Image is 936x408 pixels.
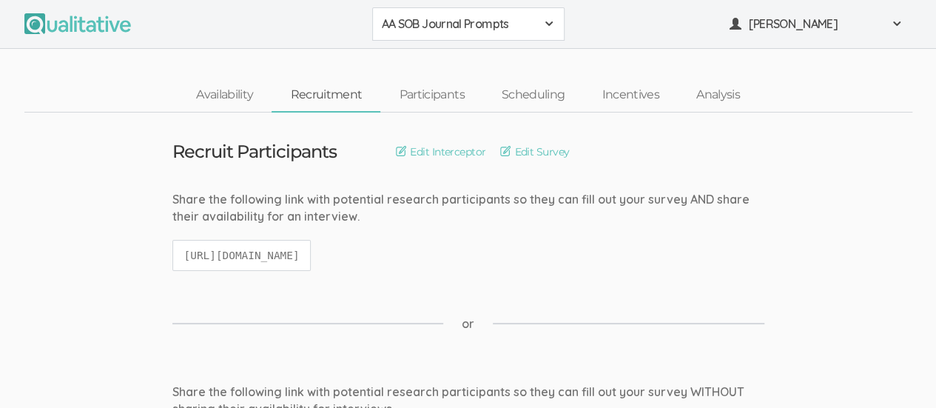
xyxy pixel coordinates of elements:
[172,240,312,272] code: [URL][DOMAIN_NAME]
[862,337,936,408] iframe: Chat Widget
[24,13,131,34] img: Qualitative
[500,144,569,160] a: Edit Survey
[462,315,474,332] span: or
[380,79,482,111] a: Participants
[382,16,536,33] span: AA SOB Journal Prompts
[178,79,272,111] a: Availability
[678,79,758,111] a: Analysis
[583,79,678,111] a: Incentives
[272,79,380,111] a: Recruitment
[372,7,565,41] button: AA SOB Journal Prompts
[720,7,912,41] button: [PERSON_NAME]
[749,16,882,33] span: [PERSON_NAME]
[396,144,485,160] a: Edit Interceptor
[172,142,337,161] h3: Recruit Participants
[172,191,764,225] div: Share the following link with potential research participants so they can fill out your survey AN...
[483,79,584,111] a: Scheduling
